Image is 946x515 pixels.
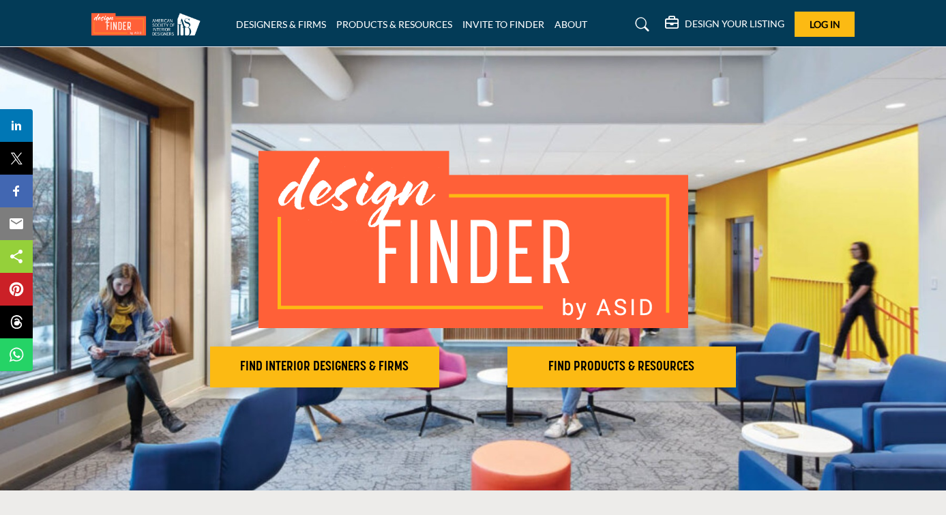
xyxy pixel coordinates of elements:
div: DESIGN YOUR LISTING [665,16,784,33]
h5: DESIGN YOUR LISTING [685,18,784,30]
button: FIND PRODUCTS & RESOURCES [507,347,737,387]
img: Site Logo [91,13,207,35]
button: Log In [795,12,855,37]
a: DESIGNERS & FIRMS [236,18,326,30]
img: image [258,151,688,328]
h2: FIND PRODUCTS & RESOURCES [512,359,733,375]
span: Log In [810,18,840,30]
a: ABOUT [555,18,587,30]
a: INVITE TO FINDER [462,18,544,30]
a: Search [622,14,658,35]
a: PRODUCTS & RESOURCES [336,18,452,30]
button: FIND INTERIOR DESIGNERS & FIRMS [210,347,439,387]
h2: FIND INTERIOR DESIGNERS & FIRMS [214,359,435,375]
